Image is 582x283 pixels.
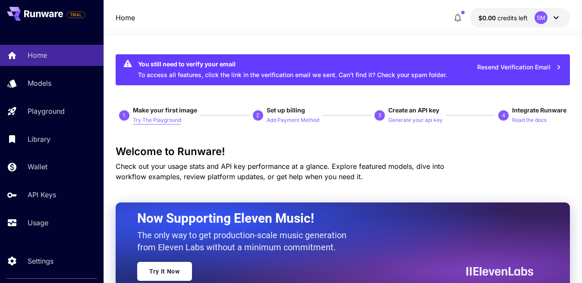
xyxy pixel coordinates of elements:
[267,106,305,114] span: Set up billing
[116,162,444,181] span: Check out your usage stats and API key performance at a glance. Explore featured models, dive int...
[497,14,528,22] span: credits left
[137,262,192,281] a: Try It Now
[388,115,443,125] button: Generate your api key
[478,13,528,22] div: $0.00
[138,57,447,83] div: To access all features, click the link in the verification email we sent. Can’t find it? Check yo...
[133,106,197,114] span: Make your first image
[133,115,181,125] button: Try The Playground
[123,112,126,119] p: 1
[28,134,50,144] p: Library
[133,116,181,124] p: Try The Playground
[28,218,48,228] p: Usage
[472,59,566,76] button: Resend Verification Email
[470,8,570,28] button: $0.00SM
[137,229,353,253] p: The only way to get production-scale music generation from Eleven Labs without a minimum commitment.
[116,12,135,23] nav: breadcrumb
[28,106,65,116] p: Playground
[28,190,56,200] p: API Keys
[535,11,547,24] div: SM
[512,106,566,114] span: Integrate Runware
[138,59,447,68] div: You still need to verify your email
[28,162,47,172] p: Wallet
[512,115,547,125] button: Read the docs
[512,116,547,124] p: Read the docs
[502,112,505,119] p: 4
[388,116,443,124] p: Generate your api key
[267,116,319,124] p: Add Payment Method
[378,112,381,119] p: 3
[478,14,497,22] span: $0.00
[28,78,51,88] p: Models
[388,106,439,114] span: Create an API key
[137,210,527,227] h2: Now Supporting Eleven Music!
[116,12,135,23] a: Home
[66,9,85,20] span: Add your payment card to enable full platform functionality.
[28,50,47,60] p: Home
[28,256,53,266] p: Settings
[267,115,319,125] button: Add Payment Method
[67,12,85,18] span: TRIAL
[256,112,259,119] p: 2
[116,146,570,158] h3: Welcome to Runware!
